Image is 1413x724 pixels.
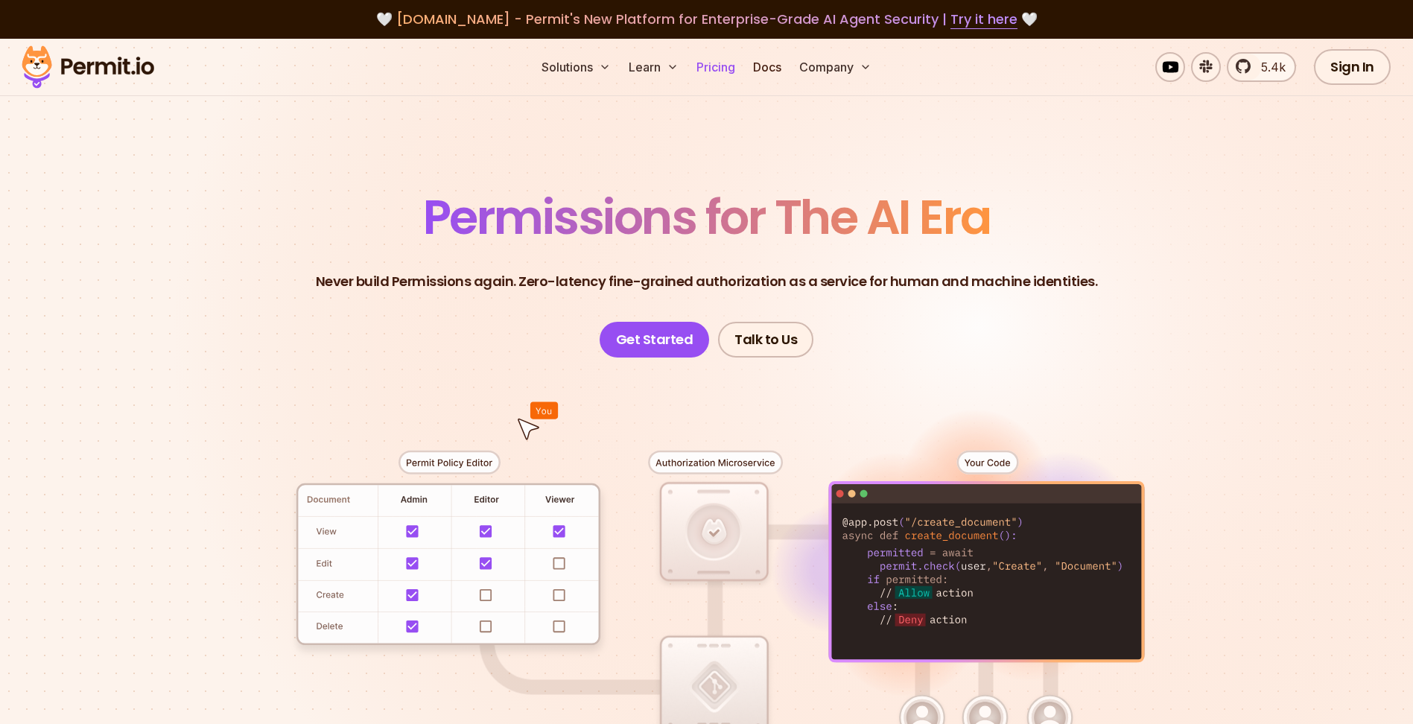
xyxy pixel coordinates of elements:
button: Solutions [536,52,617,82]
a: Pricing [690,52,741,82]
a: Sign In [1314,49,1391,85]
span: Permissions for The AI Era [423,184,991,250]
a: 5.4k [1227,52,1296,82]
a: Docs [747,52,787,82]
button: Learn [623,52,685,82]
img: Permit logo [15,42,161,92]
a: Try it here [950,10,1017,29]
button: Company [793,52,877,82]
span: [DOMAIN_NAME] - Permit's New Platform for Enterprise-Grade AI Agent Security | [396,10,1017,28]
p: Never build Permissions again. Zero-latency fine-grained authorization as a service for human and... [316,271,1098,292]
div: 🤍 🤍 [36,9,1377,30]
a: Get Started [600,322,710,358]
a: Talk to Us [718,322,813,358]
span: 5.4k [1252,58,1286,76]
